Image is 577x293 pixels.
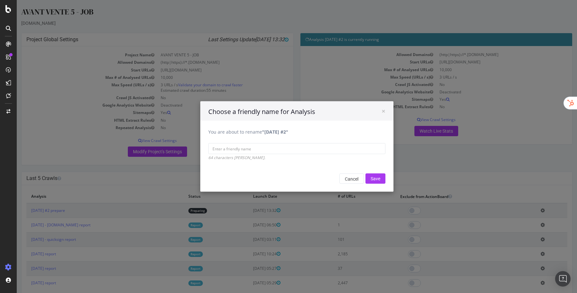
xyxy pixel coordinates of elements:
h4: Choose a friendly name for Analysis [192,107,369,117]
div: Open Intercom Messenger [555,271,571,287]
button: Cancel [323,174,347,184]
span: × [365,107,369,116]
label: You are about to rename [192,129,271,135]
input: Save [349,174,369,184]
input: Enter a friendly name [192,143,369,154]
b: "[DATE] #2" [245,129,271,135]
button: Close [365,108,369,115]
i: 64 characters [PERSON_NAME]. [192,155,249,160]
